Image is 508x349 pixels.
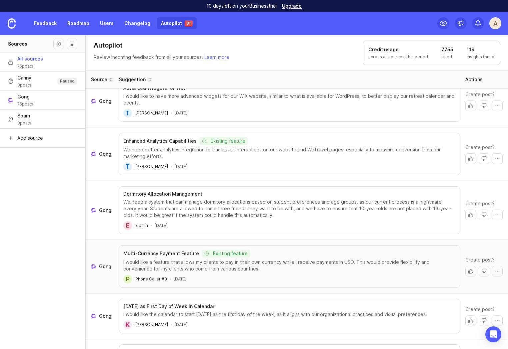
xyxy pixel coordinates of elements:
[479,266,489,276] button: Dismiss with no action
[492,153,503,164] button: More actions
[492,210,503,220] button: More actions
[492,100,503,111] button: More actions
[465,306,495,313] span: Create post?
[123,138,197,144] h3: Enhanced Analytics Capabilities
[8,97,13,103] img: Gong
[91,207,114,214] a: See more about where this Gong post draft came from
[135,322,168,327] span: [PERSON_NAME]
[123,199,456,219] div: We need a system that can manage dormitory allocations based on student preferences and age group...
[135,164,168,169] span: [PERSON_NAME]
[123,320,168,329] a: K[PERSON_NAME]
[135,223,148,228] span: Eibhlín
[17,83,31,88] span: 0 posts
[368,46,428,53] h1: Credit usage
[368,54,428,60] p: across all sources, this period
[441,54,453,60] p: Used
[91,263,114,270] a: See more about where this Gong post draft came from
[91,151,114,157] a: See more about where this Gong post draft came from
[119,76,146,83] div: Suggestion
[441,46,453,53] h1: 7755
[119,299,460,333] button: [DATE] as First Day of Week in CalendarI would like the calendar to start [DATE] as the first day...
[99,207,111,214] span: Gong
[99,263,111,270] span: Gong
[204,54,229,60] a: Learn more
[8,79,13,84] img: Canny
[30,17,61,29] a: Feedback
[465,76,483,83] div: Actions
[119,245,460,288] button: Multi-Currency Payment FeatureExisting featureI would like a feature that allows my clients to pa...
[123,250,199,257] h3: Multi-Currency Payment Feature
[120,17,154,29] a: Changelog
[479,100,489,111] button: Dismiss with no action
[211,138,245,144] p: Existing feature
[91,313,96,319] img: gong
[17,101,33,107] span: 75 posts
[91,264,96,269] img: gong
[123,93,456,106] div: I would like to have more advanced widgets for our WIX website, similar to what is available for ...
[119,133,460,175] button: Enhanced Analytics CapabilitiesExisting featureWe need better analytics integration to track user...
[94,41,122,50] h1: Autopilot
[123,191,202,197] h3: Dormitory Allocation Management
[17,135,43,141] span: Add source
[465,266,476,276] button: Create post
[99,98,111,104] span: Gong
[91,98,96,104] img: gong
[123,146,456,160] div: We need better analytics integration to track user interactions on our website and WeTravel pages...
[123,221,148,230] a: EEibhlín
[492,315,503,326] button: More actions
[465,144,495,151] span: Create post?
[91,208,96,213] img: gong
[465,210,476,220] button: Create post
[135,276,167,281] span: Phone Caller #3
[17,112,31,119] span: Spam
[119,81,460,122] button: Advanced Widgets for WIXI would like to have more advanced widgets for our WIX website, similar t...
[479,315,489,326] button: Dismiss with no action
[465,100,476,111] button: Create post
[465,200,495,207] span: Create post?
[467,54,494,60] p: Insights found
[135,110,168,115] span: [PERSON_NAME]
[17,93,33,100] span: Gong
[17,75,31,81] span: Canny
[123,275,132,283] div: P
[17,120,31,126] span: 0 posts
[67,39,77,49] button: Autopilot filters
[17,56,43,62] span: All sources
[63,17,93,29] a: Roadmap
[123,162,168,171] a: T[PERSON_NAME]
[467,46,494,53] h1: 119
[123,320,132,329] div: K
[91,98,114,104] a: See more about where this Gong post draft came from
[465,91,495,98] span: Create post?
[91,76,107,83] div: Source
[485,326,501,342] div: Open Intercom Messenger
[123,259,456,272] div: I would like a feature that allows my clients to pay in their own currency while I receive paymen...
[479,153,489,164] button: Dismiss with no action
[123,109,168,117] a: T[PERSON_NAME]
[123,162,132,171] div: T
[17,64,43,69] span: 75 posts
[123,109,132,117] div: T
[123,221,132,230] div: E
[119,186,460,234] button: Dormitory Allocation ManagementWe need a system that can manage dormitory allocations based on st...
[60,79,75,84] p: Paused
[213,250,248,257] p: Existing feature
[8,18,16,29] img: Canny Home
[123,311,456,318] div: I would like the calendar to start [DATE] as the first day of the week, as it aligns with our org...
[206,3,277,9] p: 10 days left on your Business trial
[465,153,476,164] button: Create post
[99,313,111,319] span: Gong
[8,41,27,47] h1: Sources
[99,151,111,157] span: Gong
[282,4,302,8] a: Upgrade
[465,315,476,326] button: Create post
[479,210,489,220] button: Dismiss with no action
[489,17,501,29] button: A
[186,21,191,26] p: 81
[94,54,229,61] p: Review incoming feedback from all your sources.
[53,39,64,49] button: Source settings
[157,17,197,29] a: Autopilot 81
[492,266,503,276] button: More actions
[123,303,214,310] h3: [DATE] as First Day of Week in Calendar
